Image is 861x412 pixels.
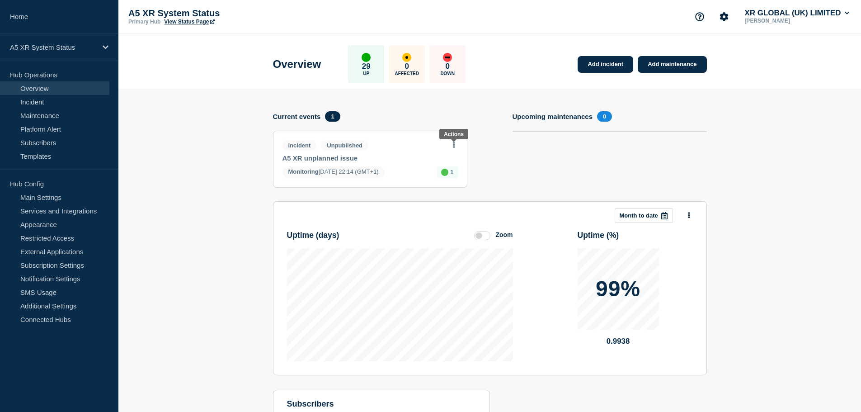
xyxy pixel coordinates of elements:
[362,53,371,62] div: up
[443,53,452,62] div: down
[578,56,633,73] a: Add incident
[513,113,593,120] h4: Upcoming maintenances
[578,231,619,240] h3: Uptime ( % )
[325,111,340,122] span: 1
[402,53,411,62] div: affected
[615,208,673,223] button: Month to date
[495,231,513,238] div: Zoom
[128,8,309,19] p: A5 XR System Status
[395,71,419,76] p: Affected
[441,169,448,176] div: up
[164,19,214,25] a: View Status Page
[690,7,709,26] button: Support
[444,131,464,137] div: Actions
[597,111,612,122] span: 0
[638,56,706,73] a: Add maintenance
[273,58,321,71] h1: Overview
[288,168,319,175] span: Monitoring
[128,19,160,25] p: Primary Hub
[596,278,640,300] p: 99%
[282,140,317,151] span: Incident
[273,113,321,120] h4: Current events
[440,71,455,76] p: Down
[363,71,369,76] p: Up
[620,212,658,219] p: Month to date
[450,169,453,175] p: 1
[578,337,659,346] p: 0.9938
[282,154,446,162] a: A5 XR unplanned issue
[362,62,371,71] p: 29
[715,7,734,26] button: Account settings
[287,399,476,409] h4: subscribers
[446,62,450,71] p: 0
[10,43,97,51] p: A5 XR System Status
[321,140,368,151] span: Unpublished
[282,166,385,178] span: [DATE] 22:14 (GMT+1)
[743,9,851,18] button: XR GLOBAL (UK) LIMITED
[405,62,409,71] p: 0
[743,18,837,24] p: [PERSON_NAME]
[287,231,339,240] h3: Uptime ( days )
